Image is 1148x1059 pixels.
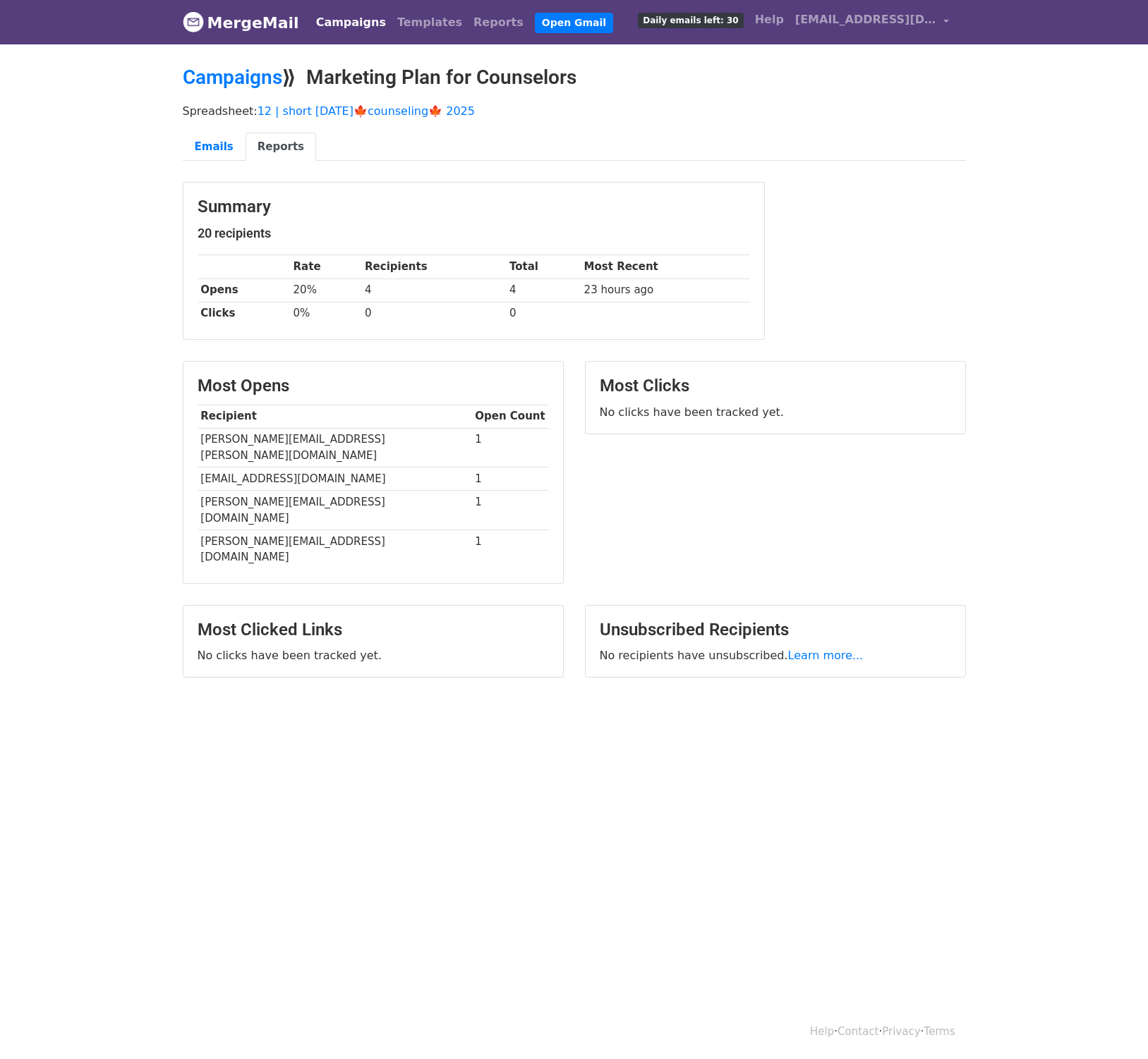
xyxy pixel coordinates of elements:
[290,302,362,325] td: 0%
[795,11,936,28] span: [EMAIL_ADDRESS][DOMAIN_NAME]
[506,302,581,325] td: 0
[198,226,750,241] h5: 20 recipients
[198,648,549,663] p: No clicks have been tracked yet.
[581,278,750,302] td: 23 hours ago
[468,8,529,37] a: Reports
[183,66,282,89] a: Campaigns
[246,133,316,161] a: Reports
[290,255,362,278] th: Rate
[506,255,581,278] th: Total
[788,649,864,662] a: Learn more...
[183,133,246,161] a: Emails
[392,8,468,37] a: Templates
[258,104,475,118] a: 12 | short [DATE]🍁counseling🍁 2025
[198,376,549,396] h3: Most Opens
[198,529,472,568] td: [PERSON_NAME][EMAIL_ADDRESS][DOMAIN_NAME]
[600,376,951,396] h3: Most Clicks
[600,648,951,663] p: No recipients have unsubscribed.
[361,278,506,302] td: 4
[790,6,955,39] a: [EMAIL_ADDRESS][DOMAIN_NAME]
[600,620,951,640] h3: Unsubscribed Recipients
[198,428,472,467] td: [PERSON_NAME][EMAIL_ADDRESS][PERSON_NAME][DOMAIN_NAME]
[361,255,506,278] th: Recipients
[361,302,506,325] td: 0
[198,302,290,325] th: Clicks
[198,491,472,530] td: [PERSON_NAME][EMAIL_ADDRESS][DOMAIN_NAME]
[472,428,549,467] td: 1
[810,1025,834,1038] a: Help
[638,13,743,28] span: Daily emails left: 30
[183,11,204,32] img: MergeMail logo
[472,467,549,491] td: 1
[183,66,966,90] h2: ⟫ Marketing Plan for Counselors
[472,491,549,530] td: 1
[198,405,472,428] th: Recipient
[924,1025,955,1038] a: Terms
[183,8,299,37] a: MergeMail
[749,6,790,34] a: Help
[600,405,951,420] p: No clicks have been tracked yet.
[472,529,549,568] td: 1
[183,104,966,118] p: Spreadsheet:
[198,467,472,491] td: [EMAIL_ADDRESS][DOMAIN_NAME]
[198,278,290,302] th: Opens
[506,278,581,302] td: 4
[535,13,613,33] a: Open Gmail
[632,6,749,34] a: Daily emails left: 30
[838,1025,878,1038] a: Contact
[290,278,362,302] td: 20%
[198,620,549,640] h3: Most Clicked Links
[198,197,750,217] h3: Summary
[472,405,549,428] th: Open Count
[882,1025,920,1038] a: Privacy
[581,255,750,278] th: Most Recent
[310,8,392,37] a: Campaigns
